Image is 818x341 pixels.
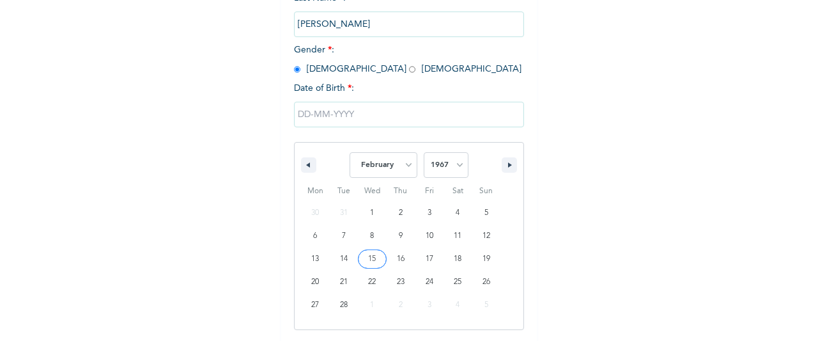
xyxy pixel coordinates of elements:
span: 9 [399,225,403,248]
span: Fri [415,181,444,202]
button: 9 [387,225,415,248]
span: 10 [426,225,433,248]
span: 22 [368,271,376,294]
span: 2 [399,202,403,225]
button: 13 [301,248,330,271]
button: 1 [358,202,387,225]
span: 11 [454,225,461,248]
button: 12 [472,225,500,248]
button: 10 [415,225,444,248]
button: 22 [358,271,387,294]
span: 27 [311,294,319,317]
span: 3 [428,202,431,225]
span: 19 [482,248,490,271]
span: 4 [456,202,459,225]
span: Date of Birth : [294,82,354,95]
span: 12 [482,225,490,248]
span: 21 [340,271,348,294]
button: 25 [444,271,472,294]
button: 20 [301,271,330,294]
span: 1 [370,202,374,225]
button: 6 [301,225,330,248]
span: 6 [313,225,317,248]
span: 13 [311,248,319,271]
button: 14 [330,248,359,271]
span: Sun [472,181,500,202]
button: 2 [387,202,415,225]
button: 21 [330,271,359,294]
span: 24 [426,271,433,294]
button: 7 [330,225,359,248]
input: DD-MM-YYYY [294,102,524,127]
button: 4 [444,202,472,225]
span: 17 [426,248,433,271]
span: Wed [358,181,387,202]
button: 3 [415,202,444,225]
button: 26 [472,271,500,294]
span: 18 [454,248,461,271]
input: Enter your last name [294,12,524,37]
span: 15 [368,248,376,271]
span: Thu [387,181,415,202]
button: 24 [415,271,444,294]
button: 23 [387,271,415,294]
span: 28 [340,294,348,317]
span: Gender : [DEMOGRAPHIC_DATA] [DEMOGRAPHIC_DATA] [294,45,521,74]
span: 26 [482,271,490,294]
button: 8 [358,225,387,248]
button: 19 [472,248,500,271]
span: 20 [311,271,319,294]
span: 5 [484,202,488,225]
button: 17 [415,248,444,271]
span: 14 [340,248,348,271]
span: 25 [454,271,461,294]
span: 7 [342,225,346,248]
button: 5 [472,202,500,225]
button: 18 [444,248,472,271]
button: 15 [358,248,387,271]
span: Mon [301,181,330,202]
button: 28 [330,294,359,317]
span: 16 [397,248,405,271]
span: Sat [444,181,472,202]
button: 11 [444,225,472,248]
span: 23 [397,271,405,294]
button: 27 [301,294,330,317]
span: Tue [330,181,359,202]
span: 8 [370,225,374,248]
button: 16 [387,248,415,271]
